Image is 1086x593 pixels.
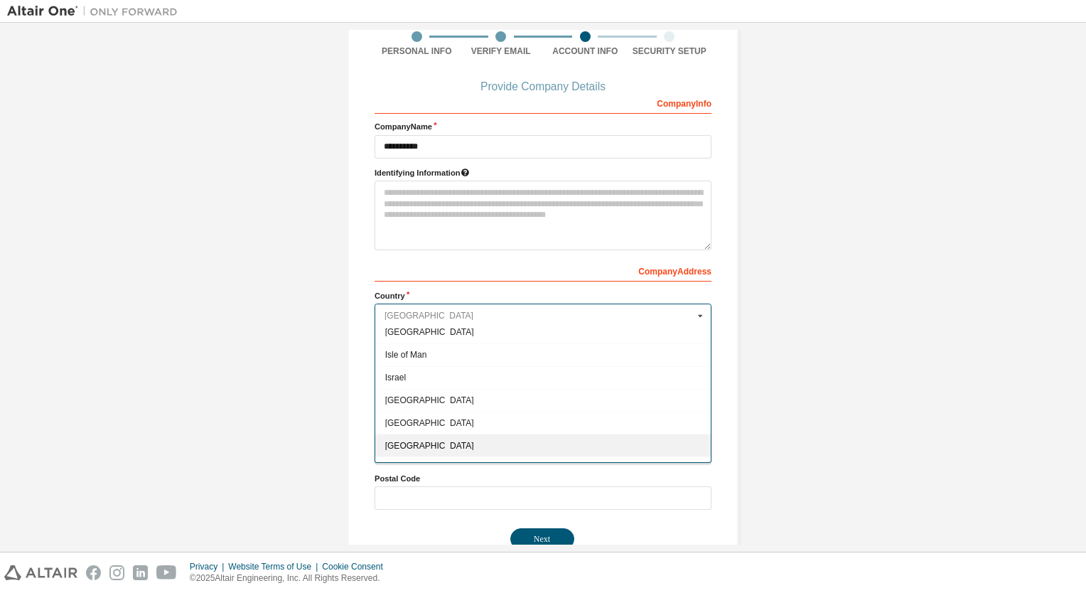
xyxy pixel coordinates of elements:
p: © 2025 Altair Engineering, Inc. All Rights Reserved. [190,572,392,584]
label: Postal Code [375,473,711,484]
div: Privacy [190,561,228,572]
button: Next [510,528,574,550]
img: facebook.svg [86,565,101,580]
span: [GEOGRAPHIC_DATA] [385,419,701,427]
img: instagram.svg [109,565,124,580]
label: Country [375,290,711,301]
span: Israel [385,373,701,382]
img: altair_logo.svg [4,565,77,580]
div: Verify Email [459,46,544,57]
img: linkedin.svg [133,565,148,580]
div: Cookie Consent [322,561,391,572]
img: youtube.svg [156,565,177,580]
label: Please provide any information that will help our support team identify your company. Email and n... [375,167,711,178]
div: Website Terms of Use [228,561,322,572]
div: Security Setup [628,46,712,57]
span: [GEOGRAPHIC_DATA] [385,396,701,405]
span: [GEOGRAPHIC_DATA] [385,442,701,450]
div: Company Address [375,259,711,282]
div: Provide Company Details [375,82,711,91]
div: Company Info [375,91,711,114]
div: Account Info [543,46,628,57]
label: Company Name [375,121,711,132]
div: Personal Info [375,46,459,57]
span: Isle of Man [385,351,701,360]
img: Altair One [7,4,185,18]
span: [GEOGRAPHIC_DATA] [385,328,701,337]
